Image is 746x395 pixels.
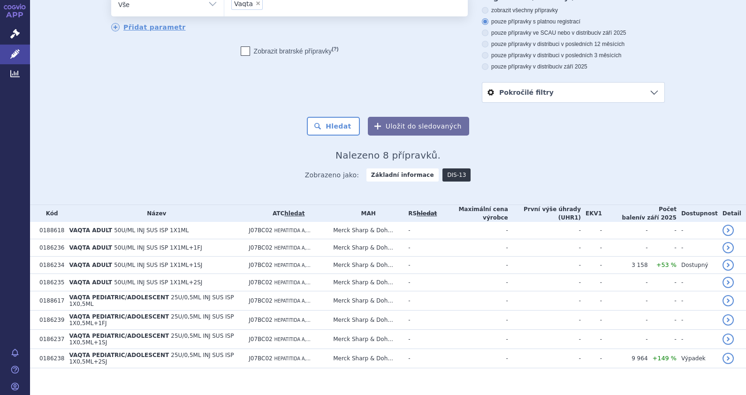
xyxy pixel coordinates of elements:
[249,244,272,251] span: J07BC02
[723,242,734,253] a: detail
[508,311,581,330] td: -
[437,330,508,349] td: -
[35,257,64,274] td: 0186234
[328,330,403,349] td: Merck Sharp & Doh...
[403,291,437,311] td: -
[602,274,647,291] td: -
[328,205,403,222] th: MAH
[305,168,359,182] span: Zobrazeno jako:
[35,349,64,368] td: 0186238
[723,259,734,271] a: detail
[723,334,734,345] a: detail
[403,274,437,291] td: -
[437,257,508,274] td: -
[648,311,677,330] td: -
[249,355,272,362] span: J07BC02
[114,279,202,286] span: 50U/ML INJ SUS ISP 1X1ML+2SJ
[508,349,581,368] td: -
[249,336,272,342] span: J07BC02
[602,349,647,368] td: 9 964
[284,210,304,217] a: hledat
[602,311,647,330] td: -
[677,311,718,330] td: -
[653,355,677,362] span: +149 %
[677,257,718,274] td: Dostupný
[69,279,112,286] span: VAQTA ADULT
[482,52,665,59] label: pouze přípravky v distribuci v posledních 3 měsících
[602,257,647,274] td: 3 158
[437,311,508,330] td: -
[332,46,338,52] abbr: (?)
[69,262,112,268] span: VAQTA ADULT
[723,314,734,326] a: detail
[241,46,339,56] label: Zobrazit bratrské přípravky
[368,117,469,136] button: Uložit do sledovaných
[508,291,581,311] td: -
[581,205,602,222] th: EKV1
[482,83,664,102] a: Pokročilé filtry
[677,274,718,291] td: -
[64,205,244,222] th: Název
[437,239,508,257] td: -
[274,298,311,304] span: HEPATITIDA A,...
[437,205,508,222] th: Maximální cena výrobce
[677,222,718,239] td: -
[328,257,403,274] td: Merck Sharp & Doh...
[437,222,508,239] td: -
[35,274,64,291] td: 0186235
[69,333,169,339] span: VAQTA PEDIATRIC/ADOLESCENT
[274,263,311,268] span: HEPATITIDA A,...
[508,205,581,222] th: První výše úhrady (UHR1)
[677,239,718,257] td: -
[482,18,665,25] label: pouze přípravky s platnou registrací
[114,244,202,251] span: 50U/ML INJ SUS ISP 1X1ML+1FJ
[255,0,261,6] span: ×
[403,311,437,330] td: -
[69,333,234,346] span: 25U/0,5ML INJ SUS ISP 1X0,5ML+1SJ
[114,227,189,234] span: 50U/ML INJ SUS ISP 1X1ML
[437,291,508,311] td: -
[417,210,437,217] del: hledat
[403,257,437,274] td: -
[677,349,718,368] td: Výpadek
[581,311,602,330] td: -
[249,297,272,304] span: J07BC02
[602,330,647,349] td: -
[234,0,253,7] span: Vaqta
[335,150,441,161] span: Nalezeno 8 přípravků.
[249,262,272,268] span: J07BC02
[35,239,64,257] td: 0186236
[274,280,311,285] span: HEPATITIDA A,...
[602,239,647,257] td: -
[366,168,439,182] strong: Základní informace
[403,222,437,239] td: -
[307,117,360,136] button: Hledat
[677,205,718,222] th: Dostupnost
[35,330,64,349] td: 0186237
[274,356,311,361] span: HEPATITIDA A,...
[648,330,677,349] td: -
[69,352,234,365] span: 25U/0,5ML INJ SUS ISP 1X0,5ML+2SJ
[581,257,602,274] td: -
[437,274,508,291] td: -
[581,222,602,239] td: -
[69,227,112,234] span: VAQTA ADULT
[274,245,311,251] span: HEPATITIDA A,...
[559,63,587,70] span: v září 2025
[328,349,403,368] td: Merck Sharp & Doh...
[403,205,437,222] th: RS
[482,63,665,70] label: pouze přípravky v distribuci
[35,291,64,311] td: 0188617
[35,205,64,222] th: Kód
[35,222,64,239] td: 0188618
[602,222,647,239] td: -
[417,210,437,217] a: vyhledávání neobsahuje žádnou platnou referenční skupinu
[328,291,403,311] td: Merck Sharp & Doh...
[437,349,508,368] td: -
[648,291,677,311] td: -
[508,330,581,349] td: -
[656,261,677,268] span: +53 %
[69,313,234,327] span: 25U/0,5ML INJ SUS ISP 1X0,5ML+1FJ
[111,23,186,31] a: Přidat parametr
[602,291,647,311] td: -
